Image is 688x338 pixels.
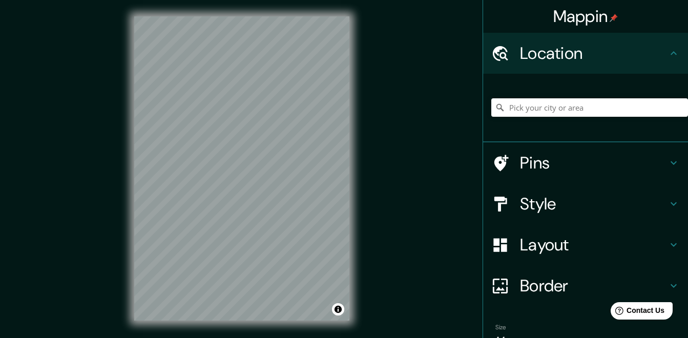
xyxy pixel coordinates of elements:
div: Location [483,33,688,74]
input: Pick your city or area [491,98,688,117]
div: Style [483,183,688,224]
h4: Pins [520,153,668,173]
h4: Mappin [553,6,618,27]
canvas: Map [134,16,349,321]
h4: Style [520,194,668,214]
button: Toggle attribution [332,303,344,315]
div: Border [483,265,688,306]
div: Layout [483,224,688,265]
h4: Location [520,43,668,64]
h4: Layout [520,235,668,255]
div: Pins [483,142,688,183]
label: Size [495,323,506,332]
h4: Border [520,276,668,296]
img: pin-icon.png [610,14,618,22]
iframe: Help widget launcher [597,298,677,327]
